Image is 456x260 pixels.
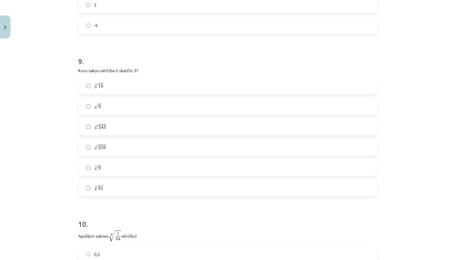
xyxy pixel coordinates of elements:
span: 0,5 [94,251,100,258]
span: -9 [94,22,98,29]
span: √ [109,231,115,242]
span: √ [94,145,98,150]
span: 3 [94,2,96,8]
span: √ [94,124,98,130]
span: √ [94,186,98,191]
h1: 9 . [78,46,378,65]
input: 3 [86,3,90,7]
span: 1 [117,232,119,235]
span: 64 [116,237,120,240]
p: Aprēķini saknes vērtību! [78,230,378,242]
input: -9 [86,24,90,28]
h1: 10 . [78,209,378,228]
span: √ [94,83,98,89]
img: icon-close-lesson-0947bae3869378f0d4975bcd49f059093ad1ed9edebbc8119c70593378902aed.svg [4,25,7,29]
input: 0,5 [86,252,90,256]
span: √ [94,104,98,109]
span: 243 [98,125,106,129]
span: 216 [98,146,106,149]
span: 81 [98,187,103,190]
span: 9 [98,105,101,108]
p: Kuru sakņu vērtība ir skaitlis 3? [78,67,378,74]
span: 18 [98,84,103,88]
span: 9 [98,166,101,170]
span: √ [94,165,98,170]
